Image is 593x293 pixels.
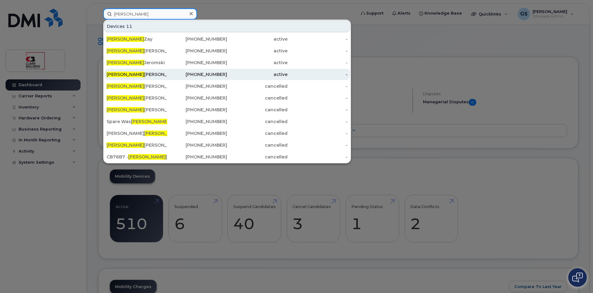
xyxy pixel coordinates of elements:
[227,83,288,89] div: cancelled
[107,118,167,125] div: Spare Was Nice
[107,142,144,148] span: [PERSON_NAME]
[167,130,227,136] div: [PHONE_NUMBER]
[128,154,166,160] span: [PERSON_NAME]
[104,116,350,127] a: Spare Was[PERSON_NAME]Nice[PHONE_NUMBER]cancelled-
[288,71,348,78] div: -
[107,60,167,66] div: Jeromski
[288,130,348,136] div: -
[107,83,144,89] span: [PERSON_NAME]
[107,36,144,42] span: [PERSON_NAME]
[107,95,167,101] div: [PERSON_NAME]
[288,118,348,125] div: -
[107,154,167,160] div: CB78B7 - [PERSON_NAME]
[104,128,350,139] a: [PERSON_NAME][PERSON_NAME]son (Laptop)[PHONE_NUMBER]cancelled-
[104,104,350,115] a: [PERSON_NAME][PERSON_NAME][PHONE_NUMBER]cancelled-
[167,142,227,148] div: [PHONE_NUMBER]
[288,154,348,160] div: -
[126,23,132,29] span: 11
[227,95,288,101] div: cancelled
[104,92,350,104] a: [PERSON_NAME][PERSON_NAME][PHONE_NUMBER]cancelled-
[167,71,227,78] div: [PHONE_NUMBER]
[107,36,167,42] div: Zay
[104,20,350,32] div: Devices
[104,151,350,162] a: CB78B7 -[PERSON_NAME][PERSON_NAME][PHONE_NUMBER]cancelled-
[167,118,227,125] div: [PHONE_NUMBER]
[107,107,144,113] span: [PERSON_NAME]
[131,119,169,124] span: [PERSON_NAME]
[104,57,350,68] a: [PERSON_NAME]Jeromski[PHONE_NUMBER]active-
[288,142,348,148] div: -
[288,48,348,54] div: -
[107,107,167,113] div: [PERSON_NAME]
[107,83,167,89] div: [PERSON_NAME]
[167,107,227,113] div: [PHONE_NUMBER]
[144,131,182,136] span: [PERSON_NAME]
[572,273,583,282] img: Open chat
[227,60,288,66] div: active
[227,118,288,125] div: cancelled
[288,95,348,101] div: -
[288,60,348,66] div: -
[288,107,348,113] div: -
[288,83,348,89] div: -
[288,36,348,42] div: -
[107,130,167,136] div: [PERSON_NAME] son (Laptop)
[107,60,144,65] span: [PERSON_NAME]
[107,48,167,54] div: [PERSON_NAME]
[167,36,227,42] div: [PHONE_NUMBER]
[227,130,288,136] div: cancelled
[104,45,350,56] a: [PERSON_NAME][PERSON_NAME][PHONE_NUMBER]active-
[104,81,350,92] a: [PERSON_NAME][PERSON_NAME][PHONE_NUMBER]cancelled-
[107,72,144,77] span: [PERSON_NAME]
[227,48,288,54] div: active
[104,69,350,80] a: [PERSON_NAME][PERSON_NAME][PHONE_NUMBER]active-
[167,48,227,54] div: [PHONE_NUMBER]
[107,142,167,148] div: [PERSON_NAME]
[227,107,288,113] div: cancelled
[107,95,144,101] span: [PERSON_NAME]
[227,71,288,78] div: active
[104,140,350,151] a: [PERSON_NAME][PERSON_NAME][PHONE_NUMBER]cancelled-
[167,95,227,101] div: [PHONE_NUMBER]
[107,71,167,78] div: [PERSON_NAME]
[107,48,144,54] span: [PERSON_NAME]
[167,154,227,160] div: [PHONE_NUMBER]
[227,36,288,42] div: active
[227,142,288,148] div: cancelled
[104,33,350,45] a: [PERSON_NAME]Zay[PHONE_NUMBER]active-
[167,83,227,89] div: [PHONE_NUMBER]
[227,154,288,160] div: cancelled
[167,60,227,66] div: [PHONE_NUMBER]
